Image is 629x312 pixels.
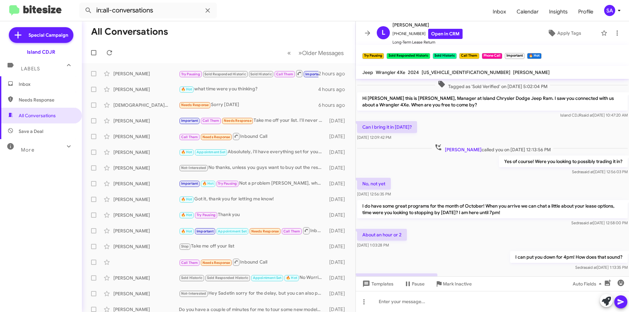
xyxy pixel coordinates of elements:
[326,290,350,297] div: [DATE]
[179,69,318,78] div: I'm sorry about that! I have been here all day. but if there is a convenient time for you to both...
[181,213,192,217] span: 🔥 Hot
[250,72,272,76] span: Sold Historic
[376,69,405,75] span: Wrangler 4Xe
[326,212,350,218] div: [DATE]
[326,133,350,140] div: [DATE]
[181,166,206,170] span: Not-Interested
[181,72,200,76] span: Try Pausing
[487,2,511,21] a: Inbox
[433,53,457,59] small: Sold Historic
[482,53,502,59] small: Phone Call
[29,32,68,38] span: Special Campaign
[283,229,300,233] span: Call Them
[287,49,291,57] span: «
[544,2,573,21] a: Insights
[326,165,350,171] div: [DATE]
[218,229,247,233] span: Appointment Set
[21,66,40,72] span: Labels
[179,258,326,266] div: Inbound Call
[510,251,628,263] p: I can put you down for 4pm! How does that sound?
[113,118,179,124] div: [PERSON_NAME]
[571,220,628,225] span: Sedra [DATE] 12:58:00 PM
[511,2,544,21] a: Calendar
[179,117,326,124] div: Take me off your list. I'll never come by to have someone waste my time. If you want to provide a...
[179,227,326,235] div: Inbound Call
[113,149,179,156] div: [PERSON_NAME]
[295,46,348,60] button: Next
[179,195,326,203] div: Got it, thank you for letting me know!
[422,69,510,75] span: [US_VEHICLE_IDENTIFICATION_NUMBER]
[582,169,594,174] span: said at
[181,150,192,154] span: 🔥 Hot
[276,72,293,76] span: Call Them
[432,143,553,153] span: called you on [DATE] 12:13:56 PM
[357,192,391,196] span: [DATE] 12:56:35 PM
[179,164,326,172] div: No thanks, unless you guys want to buy out the rest of my lease - I don't plan to get into anothe...
[387,53,430,59] small: Sold Responded Historic
[21,147,34,153] span: More
[575,265,628,270] span: Sedra [DATE] 1:13:35 PM
[435,80,550,90] span: Tagged as 'Sold Verified' on [DATE] 5:02:04 PM
[557,27,581,39] span: Apply Tags
[356,278,399,290] button: Templates
[326,259,350,266] div: [DATE]
[113,196,179,203] div: [PERSON_NAME]
[181,229,192,233] span: 🔥 Hot
[179,290,326,297] div: Hey Sadetin sorry for the delay, but you can also put it on order or get into a 2025 model, which...
[197,150,225,154] span: Appointment Set
[113,133,179,140] div: [PERSON_NAME]
[113,70,179,77] div: [PERSON_NAME]
[443,278,472,290] span: Mark Inactive
[567,278,609,290] button: Auto Fields
[202,119,219,123] span: Call Them
[179,132,326,140] div: Inbound Call
[412,278,425,290] span: Pause
[181,291,206,296] span: Not-Interested
[181,103,209,107] span: Needs Response
[573,278,604,290] span: Auto Fields
[197,213,216,217] span: Try Pausing
[505,53,524,59] small: Important
[392,21,463,29] span: [PERSON_NAME]
[357,121,417,133] p: Can I bring it in [DATE]?
[399,278,430,290] button: Pause
[392,39,463,46] span: Long-Term Lease Return
[326,275,350,281] div: [DATE]
[207,276,249,280] span: Sold Responded Historic
[181,119,198,123] span: Important
[513,69,550,75] span: [PERSON_NAME]
[19,81,74,87] span: Inbox
[113,180,179,187] div: [PERSON_NAME]
[581,220,593,225] span: said at
[318,102,350,108] div: 6 hours ago
[251,229,279,233] span: Needs Response
[362,53,384,59] small: Try Pausing
[113,290,179,297] div: [PERSON_NAME]
[181,181,198,186] span: Important
[357,92,628,111] p: Hi [PERSON_NAME] this is [PERSON_NAME], Manager at Island Chrysler Dodge Jeep Ram. I saw you conn...
[326,196,350,203] div: [DATE]
[181,276,203,280] span: Sold Historic
[113,102,179,108] div: [DEMOGRAPHIC_DATA][PERSON_NAME]
[19,112,56,119] span: All Conversations
[305,72,322,76] span: Important
[113,86,179,93] div: [PERSON_NAME]
[79,3,217,18] input: Search
[27,49,55,55] div: Island CDJR
[179,211,326,219] div: Thank you
[382,28,385,38] span: L
[91,27,168,37] h1: All Conversations
[445,147,482,153] span: [PERSON_NAME]
[19,97,74,103] span: Needs Response
[362,69,373,75] span: Jeep
[408,69,419,75] span: 2024
[181,261,198,265] span: Call Them
[459,53,479,59] small: Call Them
[113,212,179,218] div: [PERSON_NAME]
[179,148,326,156] div: Absolutely, i'll have everything set for your visit with us! Our address is [STREET_ADDRESS]! See...
[197,229,214,233] span: Important
[113,243,179,250] div: [PERSON_NAME]
[599,5,622,16] button: SA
